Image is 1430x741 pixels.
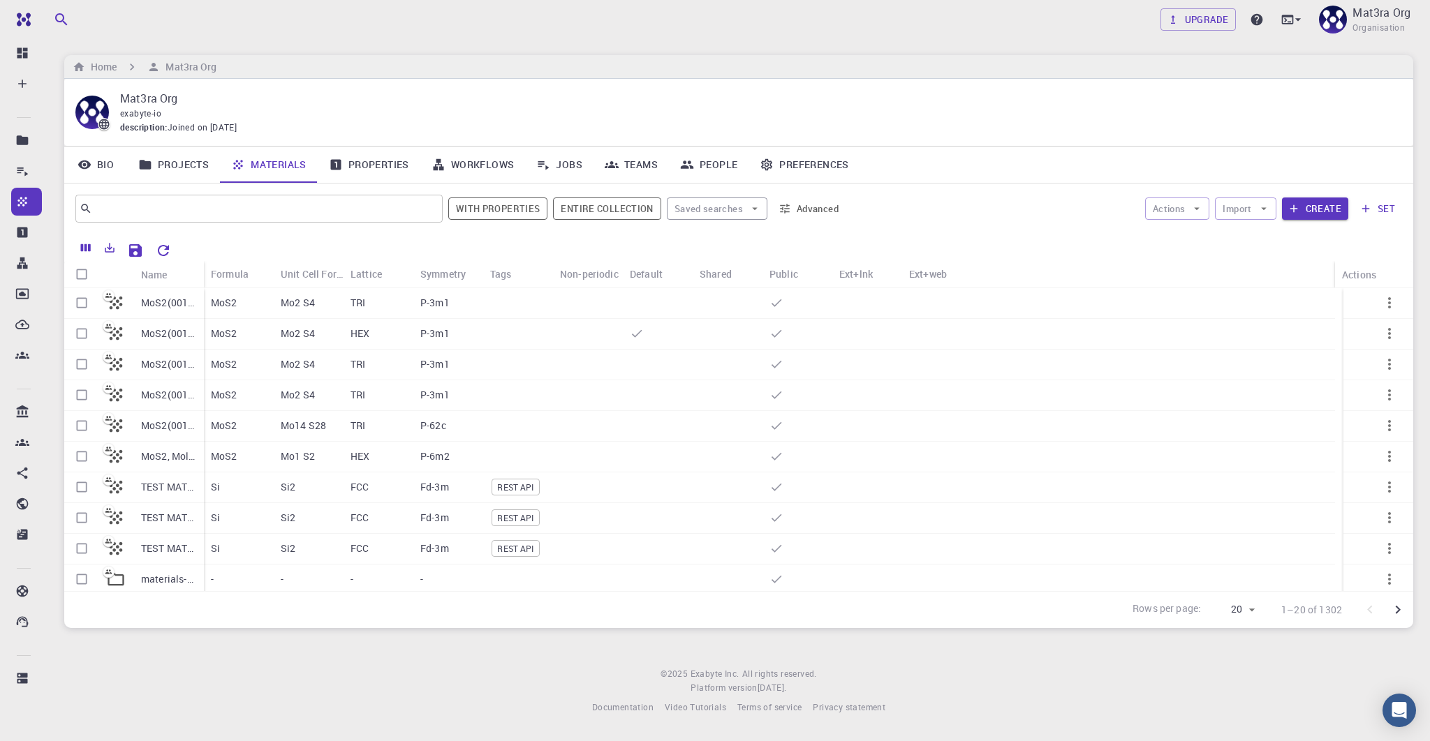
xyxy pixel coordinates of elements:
p: P-3m1 [420,327,450,340]
div: Non-periodic [560,260,619,287]
div: Shared [700,260,732,287]
p: Si [211,511,220,525]
button: Actions [1145,197,1210,220]
div: Lattice [344,260,413,287]
p: MoS2 [211,357,237,371]
p: FCC [351,541,369,555]
div: 20 [1207,599,1259,620]
a: Workflows [420,147,526,183]
a: Exabyte Inc. [691,667,739,681]
button: Go to next page [1384,596,1412,624]
img: Mat3ra Org [1319,6,1347,33]
a: Terms of service [737,701,802,714]
span: Organisation [1352,21,1405,35]
span: REST API [492,543,538,555]
div: Public [769,260,798,287]
span: Joined on [DATE] [168,121,237,135]
a: Preferences [749,147,860,183]
span: Platform version [691,681,757,695]
p: Si2 [281,541,295,555]
span: Documentation [592,701,654,712]
p: Mo14 S28 [281,419,326,433]
div: Ext+lnk [832,260,902,287]
p: P-62c [420,419,446,433]
p: TEST MATERIAL [141,511,197,525]
div: Default [623,260,693,287]
p: - [211,572,214,586]
p: MoS2 [211,296,237,310]
div: Actions [1335,261,1405,288]
p: TRI [351,388,365,402]
p: Fd-3m [420,541,449,555]
span: All rights reserved. [742,667,817,681]
div: Name [141,261,168,288]
a: Privacy statement [813,701,885,714]
div: Tags [490,260,512,287]
p: P-3m1 [420,296,450,310]
div: Ext+web [902,260,972,287]
div: Default [630,260,663,287]
p: Fd-3m [420,480,449,494]
p: Mo1 S2 [281,449,315,463]
a: Projects [127,147,220,183]
p: P-3m1 [420,388,450,402]
p: TRI [351,419,365,433]
p: MoS2 [211,449,237,463]
button: Save Explorer Settings [121,237,149,264]
p: Rows per page: [1133,601,1201,617]
button: Upgrade [1160,8,1237,31]
p: MoS2(001)-MoS2(001), Interface 60.0 degrees [141,296,197,310]
p: Mat3ra Org [1352,4,1410,21]
img: logo [11,13,31,27]
button: Columns [74,237,98,259]
button: Saved searches [667,197,767,220]
div: Shared [693,260,762,287]
a: Materials [220,147,318,183]
div: Ext+lnk [839,260,873,287]
p: Si [211,480,220,494]
p: TRI [351,357,365,371]
button: Entire collection [553,197,661,220]
span: description : [120,121,168,135]
p: materials-set [141,572,197,586]
span: exabyte-io [120,107,161,119]
div: Open Intercom Messenger [1383,694,1416,727]
span: Video Tutorials [665,701,726,712]
a: Teams [594,147,669,183]
button: Advanced [773,197,846,220]
a: Documentation [592,701,654,714]
p: P-3m1 [420,357,450,371]
div: Public [762,260,832,287]
div: Non-periodic [553,260,623,287]
div: Name [134,261,204,288]
p: MoS2(001)-MoS2(001), Interface 60.0 degrees [141,327,197,340]
button: Import [1215,197,1276,220]
div: Tags [483,260,553,287]
div: Ext+web [909,260,947,287]
button: Export [98,237,121,259]
div: Formula [211,260,249,287]
div: Actions [1342,261,1376,288]
p: - [281,572,283,586]
p: Mo2 S4 [281,296,315,310]
p: P-6m2 [420,449,450,463]
a: Video Tutorials [665,701,726,714]
a: Jobs [525,147,594,183]
span: REST API [492,481,538,493]
span: Exabyte Inc. [691,668,739,679]
p: HEX [351,327,369,340]
p: TEST MATERIAL [141,541,197,555]
span: REST API [492,512,538,524]
p: MoS2 [211,327,237,340]
div: Formula [204,260,274,287]
a: [DATE]. [758,681,787,695]
span: Show only materials with calculated properties [448,197,548,220]
h6: Home [85,59,117,75]
div: Unit Cell Formula [274,260,344,287]
a: People [669,147,749,183]
p: Si [211,541,220,555]
span: [DATE] . [758,682,787,693]
p: TRI [351,296,365,310]
button: Create [1282,197,1348,220]
span: © 2025 [661,667,690,681]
